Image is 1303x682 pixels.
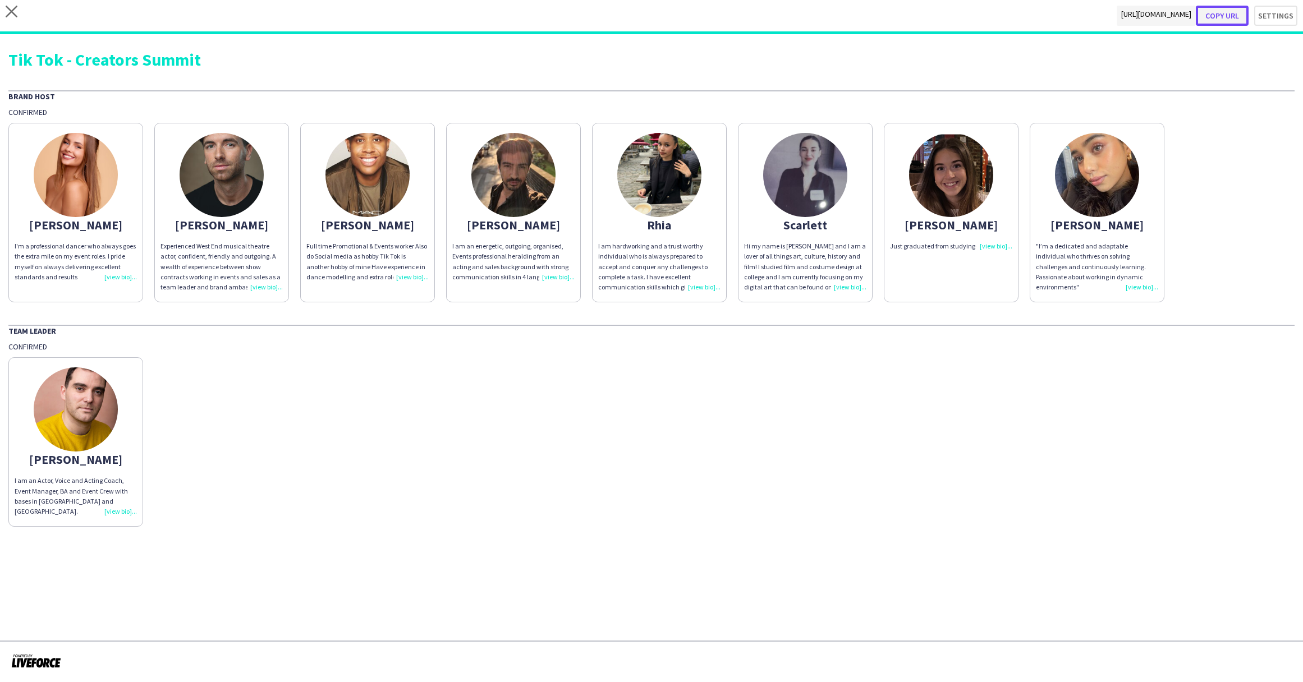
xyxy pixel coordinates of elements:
div: [PERSON_NAME] [452,220,575,230]
img: thumb-6113b2adb3cf1.jpeg [325,133,410,217]
div: [PERSON_NAME] [160,220,283,230]
div: Scarlett [744,220,866,230]
div: [PERSON_NAME] [306,220,429,230]
div: I'm a professional dancer who always goes the extra mile on my event roles. I pride myself on alw... [15,241,137,282]
div: Rhia [598,220,721,230]
div: "I’m a dedicated and adaptable individual who thrives on solving challenges and continuously lear... [1036,241,1158,292]
img: thumb-68334cd8a5ed0.jpeg [617,133,701,217]
img: thumb-5d5aeb5ee8e83.jpeg [471,133,556,217]
div: [PERSON_NAME] [15,454,137,464]
div: Tik Tok - Creators Summit [8,51,1295,68]
div: Hi my name is [PERSON_NAME] and I am a lover of all things art, culture, history and film! I stud... [744,241,866,292]
img: thumb-4449997f-82e1-4ee2-a101-0aa8eb2ad0d6.png [909,133,993,217]
div: Just graduated from studying economics. [890,241,1012,251]
img: thumb-68dc1436afc6d.jpg [763,133,847,217]
img: thumb-66fed640e2fa7.jpg [1055,133,1139,217]
div: I am an Actor, Voice and Acting Coach, Event Manager, BA and Event Crew with bases in [GEOGRAPHIC... [15,476,137,517]
button: Settings [1254,6,1297,26]
div: I am an energetic, outgoing, organised, Events professional heralding from an acting and sales ba... [452,241,575,282]
div: Experienced West End musical theatre actor, confident, friendly and outgoing. A wealth of experie... [160,241,283,292]
div: [PERSON_NAME] [890,220,1012,230]
div: Confirmed [8,107,1295,117]
img: thumb-6482dd28c0043.jpg [34,367,118,451]
div: I am hardworking and a trust worthy individual who is always prepared to accept and conquer any c... [598,241,721,292]
div: Full time Promotional & Events worker Also do Social media as hobby Tik Tok is another hobby of m... [306,241,429,282]
button: Copy url [1196,6,1249,26]
div: [PERSON_NAME] [15,220,137,230]
span: [URL][DOMAIN_NAME] [1117,6,1196,26]
div: Confirmed [8,342,1295,352]
div: Team Leader [8,325,1295,336]
div: Brand Host [8,90,1295,102]
div: [PERSON_NAME] [1036,220,1158,230]
img: thumb-6825c21ae93fe.jpg [34,133,118,217]
img: Powered by Liveforce [11,653,61,669]
img: thumb-65de48003642d.jpeg [180,133,264,217]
